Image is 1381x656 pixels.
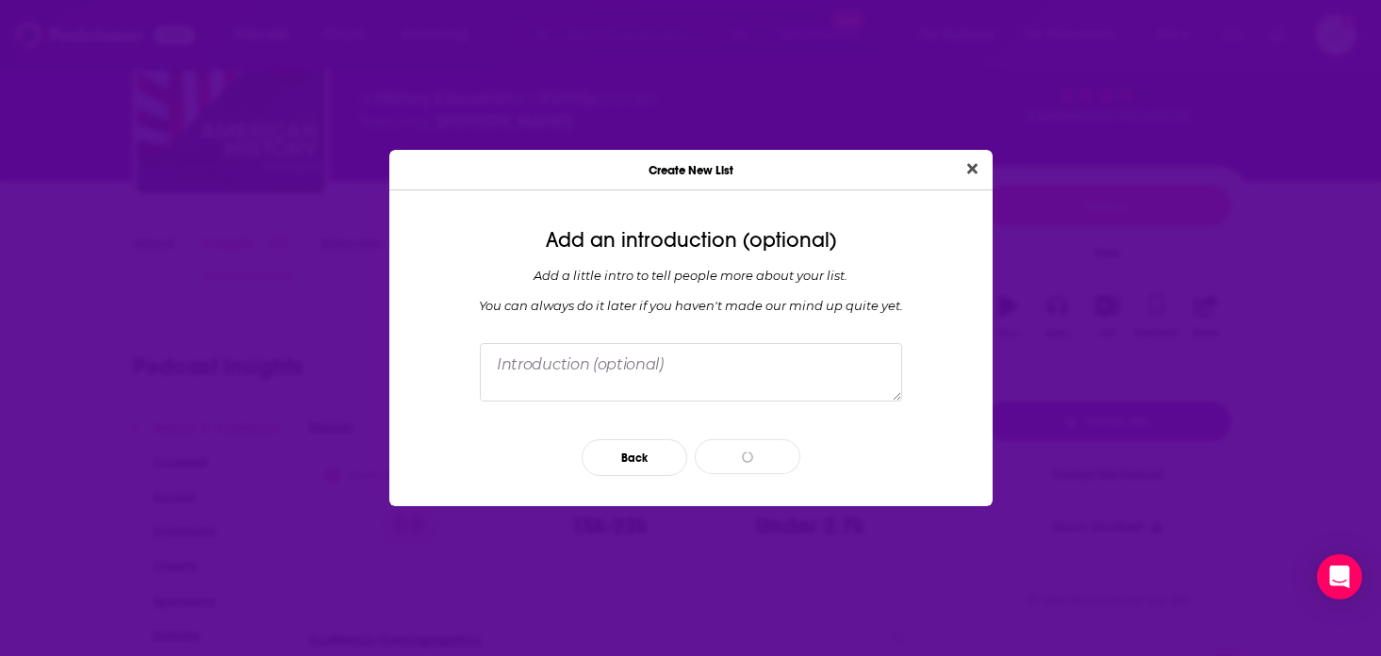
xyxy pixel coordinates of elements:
[582,439,687,476] button: Back
[404,268,978,313] div: Add a little intro to tell people more about your list. You can always do it later if you haven '...
[404,228,978,253] div: Add an introduction (optional)
[1317,554,1362,599] div: Open Intercom Messenger
[960,157,985,181] button: Close
[389,150,993,190] div: Create New List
